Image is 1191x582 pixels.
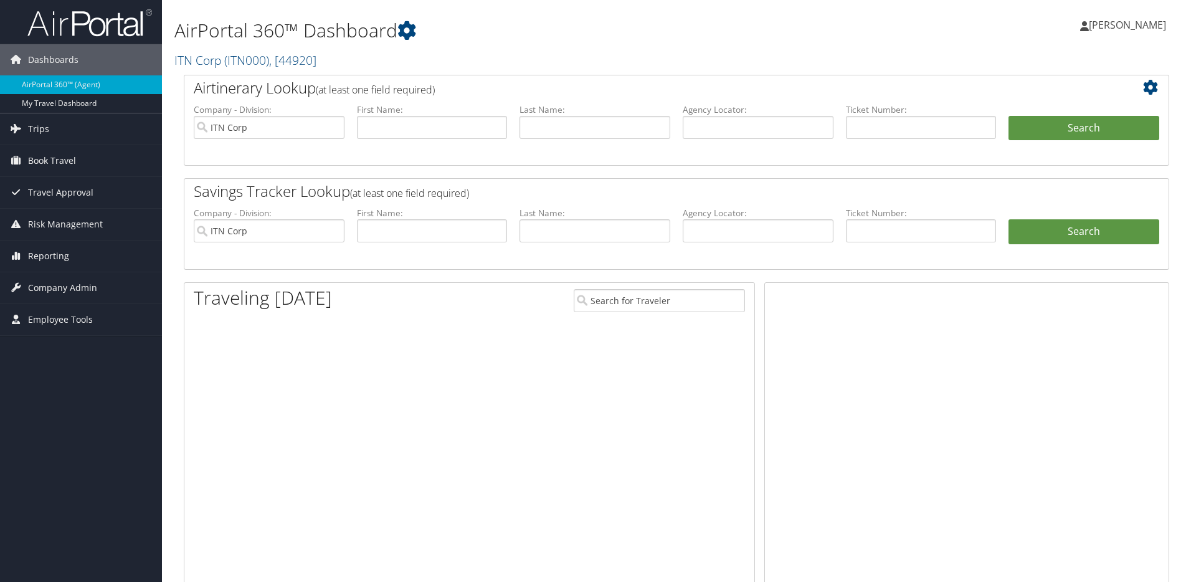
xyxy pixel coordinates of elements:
[357,103,508,116] label: First Name:
[1089,18,1166,32] span: [PERSON_NAME]
[28,145,76,176] span: Book Travel
[28,209,103,240] span: Risk Management
[28,272,97,303] span: Company Admin
[1080,6,1179,44] a: [PERSON_NAME]
[194,103,344,116] label: Company - Division:
[520,103,670,116] label: Last Name:
[194,181,1077,202] h2: Savings Tracker Lookup
[683,103,833,116] label: Agency Locator:
[194,207,344,219] label: Company - Division:
[28,177,93,208] span: Travel Approval
[574,289,745,312] input: Search for Traveler
[28,241,69,272] span: Reporting
[357,207,508,219] label: First Name:
[520,207,670,219] label: Last Name:
[1008,219,1159,244] a: Search
[174,17,844,44] h1: AirPortal 360™ Dashboard
[194,219,344,242] input: search accounts
[194,77,1077,98] h2: Airtinerary Lookup
[27,8,152,37] img: airportal-logo.png
[28,113,49,145] span: Trips
[683,207,833,219] label: Agency Locator:
[316,83,435,97] span: (at least one field required)
[28,44,78,75] span: Dashboards
[350,186,469,200] span: (at least one field required)
[846,207,997,219] label: Ticket Number:
[1008,116,1159,141] button: Search
[174,52,316,69] a: ITN Corp
[269,52,316,69] span: , [ 44920 ]
[224,52,269,69] span: ( ITN000 )
[194,285,332,311] h1: Traveling [DATE]
[846,103,997,116] label: Ticket Number:
[28,304,93,335] span: Employee Tools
